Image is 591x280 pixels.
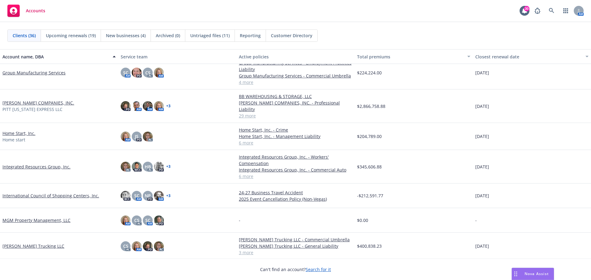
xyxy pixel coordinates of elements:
[2,130,35,136] a: Home Start, Inc.
[475,192,489,199] span: [DATE]
[145,69,151,76] span: CS
[132,241,142,251] img: photo
[132,101,142,111] img: photo
[123,243,128,249] span: CS
[154,101,164,111] img: photo
[512,268,520,280] div: Drag to move
[239,93,352,100] a: BB WAREHOUSING & STORAGE, LLC
[46,32,96,39] span: Upcoming renewals (19)
[475,217,477,223] span: -
[240,32,261,39] span: Reporting
[512,268,554,280] button: Nova Assist
[154,241,164,251] img: photo
[134,192,139,199] span: SC
[132,162,142,172] img: photo
[239,140,352,146] a: 6 more
[145,192,151,199] span: NP
[239,249,352,256] a: 3 more
[475,69,489,76] span: [DATE]
[239,127,352,133] a: Home Start, Inc. - Crime
[121,101,131,111] img: photo
[560,5,572,17] a: Switch app
[239,189,352,196] a: 24-27 Business Travel Accident
[156,32,180,39] span: Archived (0)
[525,271,549,276] span: Nova Assist
[239,53,352,60] div: Active policies
[239,154,352,167] a: Integrated Resources Group, Inc. - Workers' Compensation
[239,173,352,179] a: 6 more
[135,133,139,140] span: JS
[2,243,64,249] a: [PERSON_NAME] Trucking LLC
[357,69,382,76] span: $224,224.00
[190,32,230,39] span: Untriaged files (11)
[145,164,151,170] span: HB
[121,162,131,172] img: photo
[143,132,153,141] img: photo
[121,191,131,201] img: photo
[524,6,529,11] div: 30
[306,266,331,272] a: Search for it
[531,5,544,17] a: Report a Bug
[239,60,352,73] a: Group Manufacturing Services - Employment Practices Liability
[166,194,171,198] a: + 3
[545,5,558,17] a: Search
[475,133,489,140] span: [DATE]
[475,53,582,60] div: Closest renewal date
[154,68,164,77] img: photo
[13,32,36,39] span: Clients (36)
[239,196,352,202] a: 2025 Event Cancellation Policy (Non-Vegas)
[475,243,489,249] span: [DATE]
[2,192,99,199] a: International Council of Shopping Centers, Inc.
[239,167,352,173] a: Integrated Resources Group, Inc. - Commercial Auto
[239,73,352,79] a: Group Manufacturing Services - Commercial Umbrella
[166,104,171,108] a: + 3
[239,217,240,223] span: -
[2,69,66,76] a: Group Manufacturing Services
[5,2,48,19] a: Accounts
[143,101,153,111] img: photo
[121,132,131,141] img: photo
[2,106,62,112] span: PITT [US_STATE] EXPRESS LLC
[355,49,473,64] button: Total premiums
[271,32,312,39] span: Customer Directory
[145,217,151,223] span: SC
[473,49,591,64] button: Closest renewal date
[239,100,352,112] a: [PERSON_NAME] COMPANIES, INC. - Professional Liability
[357,53,464,60] div: Total premiums
[357,192,383,199] span: -$212,591.77
[357,103,385,109] span: $2,866,758.88
[118,49,236,64] button: Service team
[166,165,171,168] a: + 3
[239,133,352,140] a: Home Start, Inc. - Management Liability
[2,53,109,60] div: Account name, DBA
[2,217,70,223] a: MGM Property Management, LLC
[239,236,352,243] a: [PERSON_NAME] Trucking LLC - Commercial Umbrella
[154,215,164,225] img: photo
[2,136,25,143] span: Home start
[154,162,164,172] img: photo
[123,69,128,76] span: SC
[357,133,382,140] span: $204,789.00
[26,8,45,13] span: Accounts
[475,164,489,170] span: [DATE]
[357,164,382,170] span: $345,606.88
[143,241,153,251] img: photo
[239,79,352,85] a: 4 more
[154,191,164,201] img: photo
[236,49,355,64] button: Active policies
[239,243,352,249] a: [PERSON_NAME] Trucking LLC - General Liability
[2,100,74,106] a: [PERSON_NAME] COMPANIES, INC.
[475,103,489,109] span: [DATE]
[239,112,352,119] a: 29 more
[121,215,131,225] img: photo
[134,217,139,223] span: CS
[132,68,142,77] img: photo
[2,164,70,170] a: Integrated Resources Group, Inc.
[260,266,331,273] span: Can't find an account?
[121,53,234,60] div: Service team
